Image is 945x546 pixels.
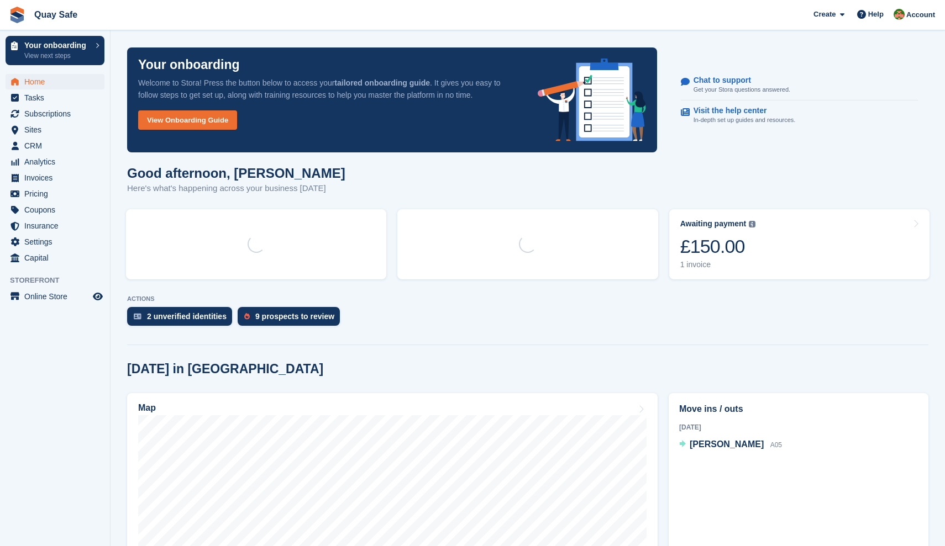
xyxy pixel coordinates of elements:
[694,85,790,94] p: Get your Stora questions answered.
[24,154,91,169] span: Analytics
[681,100,918,130] a: Visit the help center In-depth set up guides and resources.
[6,202,104,218] a: menu
[694,76,781,85] p: Chat to support
[894,9,905,20] img: Fiona Connor
[694,115,796,125] p: In-depth set up guides and resources.
[6,234,104,250] a: menu
[138,110,237,130] a: View Onboarding Guide
[24,51,90,61] p: View next steps
[24,186,91,202] span: Pricing
[813,9,836,20] span: Create
[749,221,755,227] img: icon-info-grey-7440780725fd019a000dd9b08b2336e03edf1995a4989e88bcd33f0948082b44.svg
[244,313,250,320] img: prospect-51fa495bee0391a8d652442698ab0144808aea92771e9ea1ae160a38d050c398.svg
[681,70,918,100] a: Chat to support Get your Stora questions answered.
[669,209,930,279] a: Awaiting payment £150.00 1 invoice
[9,7,25,23] img: stora-icon-8386f47178a22dfd0bd8f6a31ec36ba5ce8667c1dd55bd0f319d3a0aa187defe.svg
[679,402,918,416] h2: Move ins / outs
[6,218,104,234] a: menu
[127,307,238,331] a: 2 unverified identities
[6,154,104,169] a: menu
[147,312,227,321] div: 2 unverified identities
[680,260,756,269] div: 1 invoice
[24,138,91,153] span: CRM
[538,59,646,141] img: onboarding-info-6c161a55d2c0e0a8cae90662b2fe09162a5109e8cc188191df67fb4f79e88e88.svg
[24,289,91,304] span: Online Store
[138,403,156,413] h2: Map
[690,439,764,449] span: [PERSON_NAME]
[30,6,82,24] a: Quay Safe
[680,219,747,229] div: Awaiting payment
[6,106,104,121] a: menu
[24,250,91,266] span: Capital
[6,138,104,153] a: menu
[6,74,104,89] a: menu
[24,41,90,49] p: Your onboarding
[680,235,756,258] div: £150.00
[6,36,104,65] a: Your onboarding View next steps
[6,122,104,137] a: menu
[24,218,91,234] span: Insurance
[770,441,782,449] span: A05
[127,182,345,195] p: Here's what's happening across your business [DATE]
[138,77,520,101] p: Welcome to Stora! Press the button below to access your . It gives you easy to follow steps to ge...
[127,295,928,303] p: ACTIONS
[138,59,240,71] p: Your onboarding
[6,250,104,266] a: menu
[868,9,884,20] span: Help
[24,106,91,121] span: Subscriptions
[24,74,91,89] span: Home
[24,122,91,137] span: Sites
[6,186,104,202] a: menu
[679,438,782,452] a: [PERSON_NAME] A05
[24,170,91,185] span: Invoices
[6,90,104,105] a: menu
[134,313,141,320] img: verify_identity-adf6edd0f0f0b5bbfe63781bf79b02c33cf7c696d77639b501bdc392416b5a36.svg
[127,166,345,181] h1: Good afternoon, [PERSON_NAME]
[679,422,918,432] div: [DATE]
[6,289,104,304] a: menu
[24,234,91,250] span: Settings
[24,90,91,105] span: Tasks
[334,78,430,87] strong: tailored onboarding guide
[694,106,787,115] p: Visit the help center
[238,307,345,331] a: 9 prospects to review
[6,170,104,185] a: menu
[10,275,110,286] span: Storefront
[255,312,334,321] div: 9 prospects to review
[24,202,91,218] span: Coupons
[91,290,104,303] a: Preview store
[127,362,323,377] h2: [DATE] in [GEOGRAPHIC_DATA]
[906,9,935,20] span: Account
